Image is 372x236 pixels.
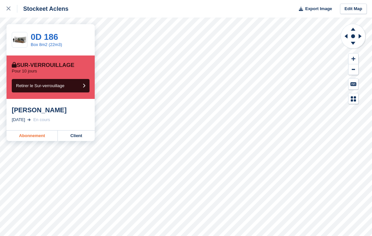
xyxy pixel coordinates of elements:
div: [DATE] [12,117,25,123]
a: Client [58,131,95,141]
div: Stockeet Aclens [17,5,68,13]
button: Zoom In [348,54,358,64]
a: Edit Map [340,4,367,14]
span: Export Image [305,6,332,12]
div: Sur-verrouillage [12,62,74,69]
a: Box 8m2 (22m3) [31,42,62,47]
img: arrow-right-light-icn-cde0832a797a2874e46488d9cf13f60e5c3a73dbe684e267c42b8395dfbc2abf.svg [27,118,31,121]
button: Keyboard Shortcuts [348,79,358,89]
button: Retirer le Sur-verrouillage [12,79,89,92]
button: Export Image [295,4,332,14]
button: Zoom Out [348,64,358,75]
span: Retirer le Sur-verrouillage [16,83,64,88]
div: En cours [33,117,50,123]
button: Map Legend [348,93,358,104]
a: Abonnement [7,131,58,141]
p: Pour 10 jours [12,69,37,74]
img: 135-sqft-unit%202023-11-07%2015_54_32.jpg [12,34,27,46]
div: [PERSON_NAME] [12,106,89,114]
a: 0D 186 [31,32,58,42]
